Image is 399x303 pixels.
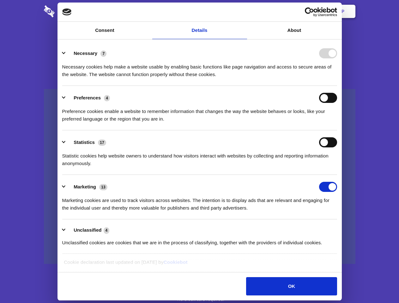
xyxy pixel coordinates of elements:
label: Marketing [74,184,96,189]
img: logo-wordmark-white-trans-d4663122ce5f474addd5e946df7df03e33cb6a1c49d2221995e7729f52c070b2.svg [44,5,98,17]
a: Cookiebot [164,259,188,265]
label: Necessary [74,50,97,56]
div: Cookie declaration last updated on [DATE] by [59,258,340,271]
button: Statistics (17) [62,137,110,147]
a: Contact [256,2,285,21]
h1: Eliminate Slack Data Loss. [44,28,355,51]
a: Consent [57,22,152,39]
span: 4 [104,95,110,101]
span: 17 [98,140,106,146]
a: Details [152,22,247,39]
div: Preference cookies enable a website to remember information that changes the way the website beha... [62,103,337,123]
button: Necessary (7) [62,48,111,58]
iframe: Drift Widget Chat Controller [367,271,391,295]
h4: Auto-redaction of sensitive data, encrypted data sharing and self-destructing private chats. Shar... [44,57,355,78]
button: Marketing (13) [62,182,112,192]
button: Preferences (4) [62,93,114,103]
span: 7 [100,50,106,57]
div: Unclassified cookies are cookies that we are in the process of classifying, together with the pro... [62,234,337,247]
div: Statistic cookies help website owners to understand how visitors interact with websites by collec... [62,147,337,167]
a: About [247,22,342,39]
a: Wistia video thumbnail [44,89,355,264]
span: 4 [104,227,110,234]
button: Unclassified (4) [62,226,113,234]
div: Marketing cookies are used to track visitors across websites. The intention is to display ads tha... [62,192,337,212]
a: Usercentrics Cookiebot - opens in a new window [282,7,337,17]
label: Preferences [74,95,101,100]
span: 13 [99,184,107,190]
img: logo [62,9,72,15]
a: Login [287,2,314,21]
a: Pricing [185,2,213,21]
label: Statistics [74,140,95,145]
button: OK [246,277,337,295]
div: Necessary cookies help make a website usable by enabling basic functions like page navigation and... [62,58,337,78]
